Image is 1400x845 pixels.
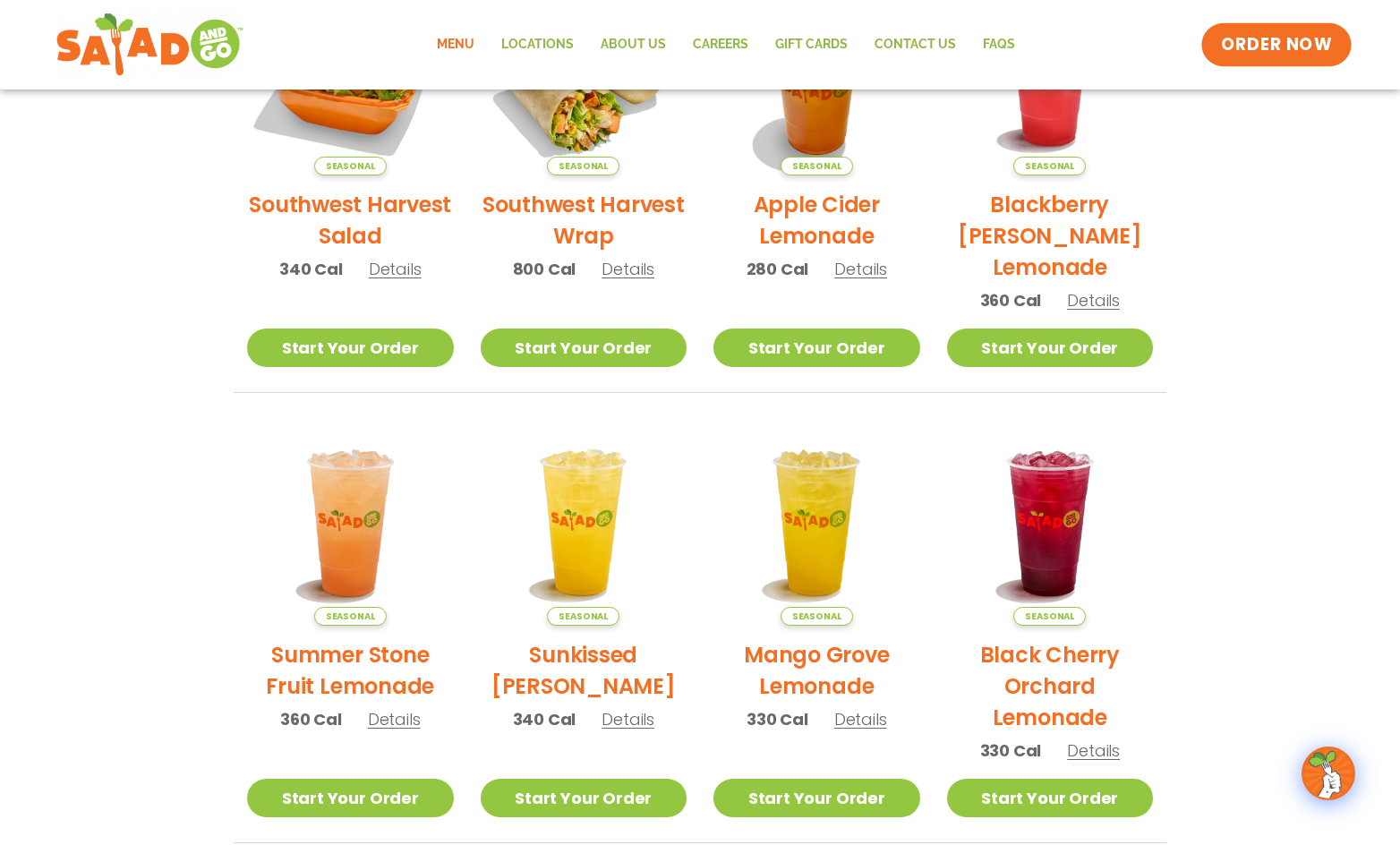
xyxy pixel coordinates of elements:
[713,639,920,702] h2: Mango Grove Lemonade
[947,779,1154,817] a: Start Your Order
[947,639,1154,733] h2: Black Cherry Orchard Lemonade
[247,639,454,702] h2: Summer Stone Fruit Lemonade
[488,24,587,65] a: Locations
[1013,607,1086,626] span: Seasonal
[713,420,920,627] img: Product photo for Mango Grove Lemonade
[587,24,679,65] a: About Us
[481,639,687,702] h2: Sunkissed [PERSON_NAME]
[713,779,920,817] a: Start Your Order
[423,24,488,65] a: Menu
[368,708,421,730] span: Details
[834,708,887,730] span: Details
[314,607,387,626] span: Seasonal
[279,257,343,281] span: 340 Cal
[762,24,861,65] a: GIFT CARDS
[247,420,454,627] img: Product photo for Summer Stone Fruit Lemonade
[513,707,576,731] span: 340 Cal
[602,258,654,280] span: Details
[481,779,687,817] a: Start Your Order
[1067,289,1120,312] span: Details
[980,288,1042,312] span: 360 Cal
[834,258,887,280] span: Details
[547,157,619,175] span: Seasonal
[602,708,654,730] span: Details
[1013,157,1086,175] span: Seasonal
[980,738,1042,763] span: 330 Cal
[1067,739,1120,762] span: Details
[481,189,687,252] h2: Southwest Harvest Wrap
[280,707,342,731] span: 360 Cal
[713,189,920,252] h2: Apple Cider Lemonade
[55,9,244,81] img: new-SAG-logo-768×292
[861,24,969,65] a: Contact Us
[969,24,1029,65] a: FAQs
[1303,748,1353,798] img: wpChatIcon
[747,257,809,281] span: 280 Cal
[947,329,1154,367] a: Start Your Order
[314,157,387,175] span: Seasonal
[247,329,454,367] a: Start Your Order
[947,189,1154,283] h2: Blackberry [PERSON_NAME] Lemonade
[781,157,853,175] span: Seasonal
[423,24,1029,65] nav: Menu
[747,707,808,731] span: 330 Cal
[247,779,454,817] a: Start Your Order
[781,607,853,626] span: Seasonal
[679,24,762,65] a: Careers
[247,189,454,252] h2: Southwest Harvest Salad
[713,329,920,367] a: Start Your Order
[481,329,687,367] a: Start Your Order
[481,420,687,627] img: Product photo for Sunkissed Yuzu Lemonade
[947,420,1154,627] img: Product photo for Black Cherry Orchard Lemonade
[369,258,422,280] span: Details
[547,607,619,626] span: Seasonal
[1221,33,1332,56] span: ORDER NOW
[1201,23,1352,66] a: ORDER NOW
[513,257,576,281] span: 800 Cal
